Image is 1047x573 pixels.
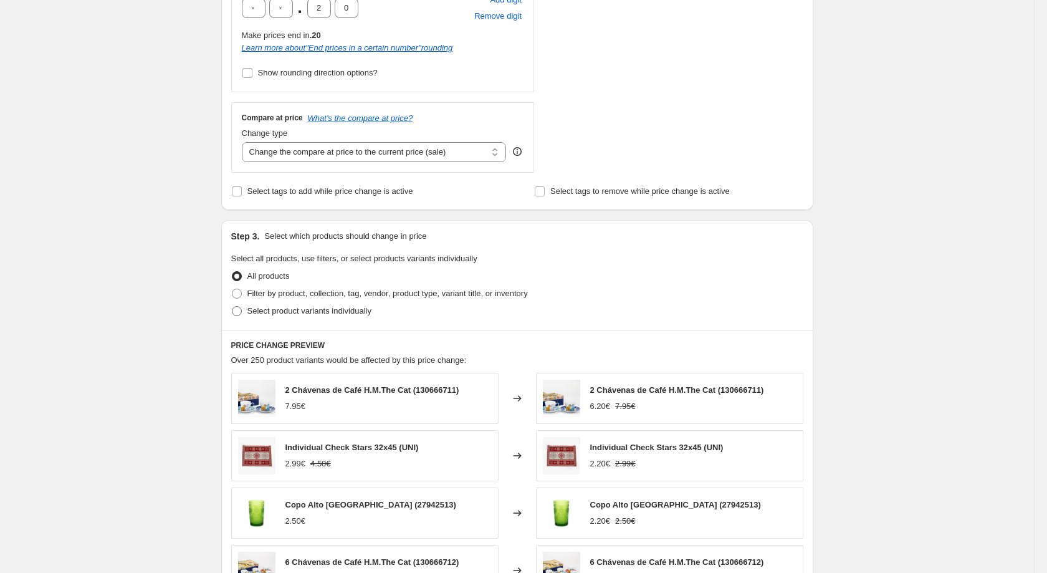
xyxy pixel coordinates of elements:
h3: Compare at price [242,113,303,123]
div: 6.20€ [590,400,611,413]
span: Select all products, use filters, or select products variants individually [231,254,477,263]
div: 2.99€ [285,458,306,470]
img: 27942513_1_80x.jpg [238,494,275,532]
span: Copo Alto [GEOGRAPHIC_DATA] (27942513) [285,500,456,509]
strike: 2.99€ [615,458,636,470]
img: 130666711_1_80x.jpg [543,380,580,417]
span: Individual Check Stars 32x45 (UNI) [590,443,724,452]
span: Select tags to add while price change is active [247,186,413,196]
span: Individual Check Stars 32x45 (UNI) [285,443,419,452]
span: 2 Chávenas de Café H.M.The Cat (130666711) [285,385,459,395]
div: help [511,145,523,158]
button: What's the compare at price? [308,113,413,123]
h6: PRICE CHANGE PREVIEW [231,340,803,350]
strike: 2.50€ [615,515,636,527]
img: 29150416_1_80x.jpg [543,437,580,474]
span: 6 Chávenas de Café H.M.The Cat (130666712) [590,557,764,567]
a: Learn more about"End prices in a certain number"rounding [242,43,453,52]
b: .20 [310,31,321,40]
strike: 4.50€ [310,458,331,470]
span: 2 Chávenas de Café H.M.The Cat (130666711) [590,385,764,395]
p: Select which products should change in price [264,230,426,243]
div: 2.50€ [285,515,306,527]
span: Change type [242,128,288,138]
span: Make prices end in [242,31,321,40]
span: Select product variants individually [247,306,371,315]
img: 29150416_1_80x.jpg [238,437,275,474]
i: Learn more about " End prices in a certain number " rounding [242,43,453,52]
span: 6 Chávenas de Café H.M.The Cat (130666712) [285,557,459,567]
span: Copo Alto [GEOGRAPHIC_DATA] (27942513) [590,500,761,509]
span: Over 250 product variants would be affected by this price change: [231,355,467,365]
img: 130666711_1_80x.jpg [238,380,275,417]
span: Show rounding direction options? [258,68,378,77]
span: Select tags to remove while price change is active [550,186,730,196]
span: Filter by product, collection, tag, vendor, product type, variant title, or inventory [247,289,528,298]
span: All products [247,271,290,281]
div: 2.20€ [590,458,611,470]
button: Remove placeholder [472,8,523,24]
strike: 7.95€ [615,400,636,413]
h2: Step 3. [231,230,260,243]
span: Remove digit [474,10,522,22]
div: 2.20€ [590,515,611,527]
div: 7.95€ [285,400,306,413]
img: 27942513_1_80x.jpg [543,494,580,532]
